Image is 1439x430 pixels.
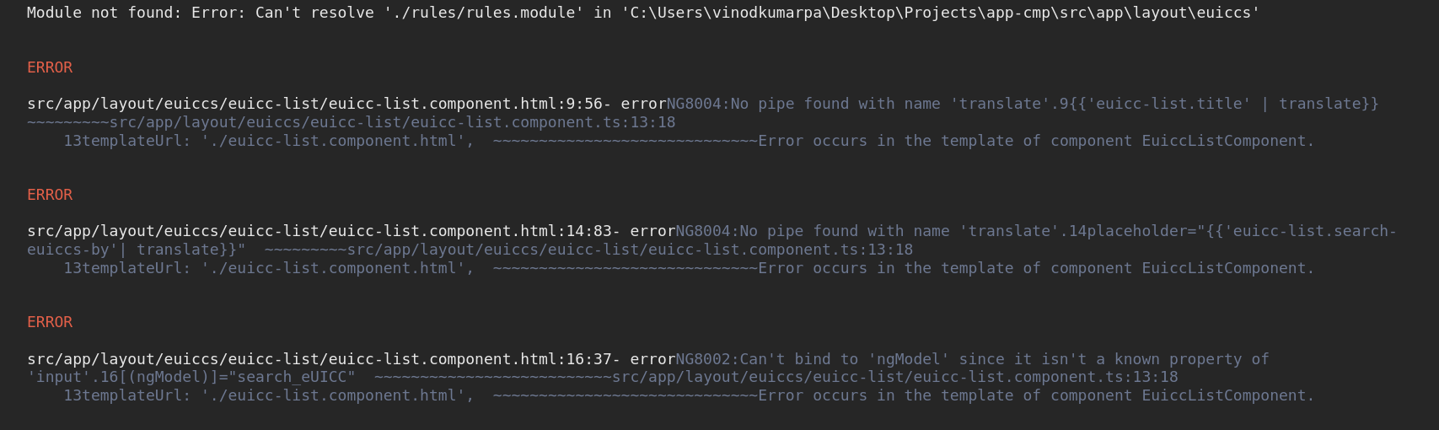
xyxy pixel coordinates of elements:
span: Can't bind to 'ngModel' since it isn't a known property of 'input'. [(ngModel)]="search_eUICC" ~~... [27,350,1279,386]
span: 13 [63,132,82,149]
span: :13 [620,113,648,131]
span: 13 [63,386,82,404]
div: src/app/layout/euiccs/euicc-list/euicc-list.component.html :83 [27,222,1412,277]
span: No pipe found with name 'translate'. {{'euicc-list.title' | translate}} ~~~~~~~~~ [27,94,1388,131]
span: No pipe found with name 'translate'. placeholder="{{'euicc-list.search-euiccs-by'| translate}}" ~... [27,222,1398,258]
span: 9 [1060,94,1069,112]
span: 14 [1068,222,1087,239]
div: src/app/layout/euiccs/euicc-list/euicc-list.component.html :37 [27,350,1412,405]
div: src/app/layout/euiccs/euicc-list/euicc-list.component.html :56 [27,94,1412,149]
span: templateUrl: './euicc-list.component.html', ~~~~~~~~~~~~~~~~~~~~~~~~~~~~~ [27,259,758,277]
span: ERROR [27,58,72,76]
span: :9 [557,94,576,112]
span: :13 [858,240,886,258]
span: - error [603,94,667,112]
span: :16 [557,350,585,368]
span: 16 [100,368,119,385]
div: Module not found: Error: Can't resolve './rules/rules.module' in 'C:\Users\vinodkumarpa\Desktop\P... [27,3,1412,22]
span: - error [612,222,676,239]
span: - error [612,350,676,368]
span: NG8004: src/app/layout/euiccs/euicc-list/euicc-list.component.ts :18 Error occurs in the template... [27,94,1388,148]
span: templateUrl: './euicc-list.component.html', ~~~~~~~~~~~~~~~~~~~~~~~~~~~~~ [27,132,758,149]
span: NG8004: src/app/layout/euiccs/euicc-list/euicc-list.component.ts :18 Error occurs in the template... [27,222,1398,276]
span: 13 [63,259,82,277]
span: :14 [557,222,585,239]
span: ERROR [27,185,72,203]
span: NG8002: src/app/layout/euiccs/euicc-list/euicc-list.component.ts :18 Error occurs in the template... [27,350,1315,404]
span: templateUrl: './euicc-list.component.html', ~~~~~~~~~~~~~~~~~~~~~~~~~~~~~ [27,386,758,404]
span: :13 [1123,368,1151,385]
span: ERROR [27,313,72,331]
